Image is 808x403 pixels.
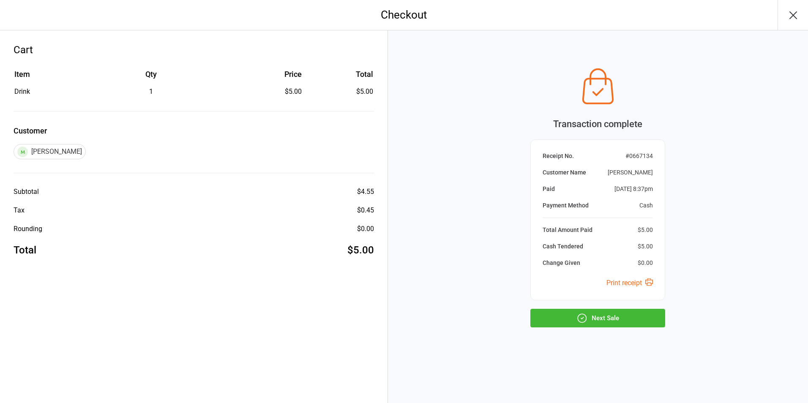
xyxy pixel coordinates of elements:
[543,185,555,193] div: Paid
[638,242,653,251] div: $5.00
[14,87,30,95] span: Drink
[530,309,665,327] button: Next Sale
[305,68,373,86] th: Total
[227,87,302,97] div: $5.00
[14,224,42,234] div: Rounding
[543,168,586,177] div: Customer Name
[14,242,36,258] div: Total
[76,87,226,97] div: 1
[543,242,583,251] div: Cash Tendered
[638,259,653,267] div: $0.00
[357,187,374,197] div: $4.55
[14,68,76,86] th: Item
[357,224,374,234] div: $0.00
[543,226,592,234] div: Total Amount Paid
[14,205,25,215] div: Tax
[606,279,653,287] a: Print receipt
[625,152,653,161] div: # 0667134
[14,42,374,57] div: Cart
[347,242,374,258] div: $5.00
[639,201,653,210] div: Cash
[608,168,653,177] div: [PERSON_NAME]
[543,259,580,267] div: Change Given
[543,152,574,161] div: Receipt No.
[305,87,373,97] td: $5.00
[638,226,653,234] div: $5.00
[357,205,374,215] div: $0.45
[76,68,226,86] th: Qty
[543,201,589,210] div: Payment Method
[227,68,302,80] div: Price
[530,117,665,131] div: Transaction complete
[14,144,86,159] div: [PERSON_NAME]
[14,187,39,197] div: Subtotal
[14,125,374,136] label: Customer
[614,185,653,193] div: [DATE] 8:37pm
